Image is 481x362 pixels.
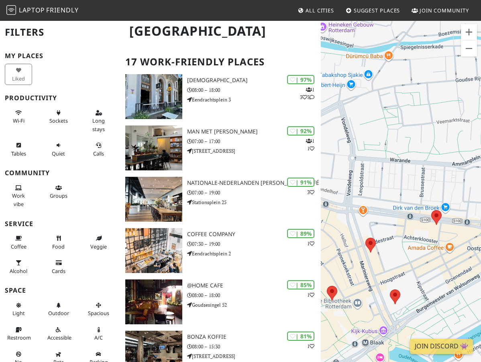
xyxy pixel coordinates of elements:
button: Quiet [45,139,72,160]
h1: [GEOGRAPHIC_DATA] [123,20,319,42]
span: Credit cards [52,267,65,275]
p: 07:30 – 19:00 [187,240,321,248]
button: Zoom in [461,24,477,40]
span: Stable Wi-Fi [13,117,24,124]
a: LaptopFriendly LaptopFriendly [6,4,79,18]
a: All Cities [294,3,337,18]
span: Long stays [92,117,105,132]
p: 1 [307,291,314,299]
p: 08:00 – 18:00 [187,86,321,94]
h3: @Home Cafe [187,282,321,289]
h2: Filters [5,20,116,44]
button: Cards [45,256,72,277]
p: [STREET_ADDRESS] [187,352,321,360]
a: Join Discord 👾 [410,339,473,354]
span: Restroom [7,334,31,341]
div: | 92% [287,126,314,135]
span: Suggest Places [354,7,400,14]
h3: My Places [5,52,116,60]
button: Groups [45,181,72,202]
a: Nationale-Nederlanden Douwe Egberts Café | 91% 3 Nationale-Nederlanden [PERSON_NAME] Café 07:00 –... [120,177,321,222]
p: [STREET_ADDRESS] [187,147,321,155]
h3: [DEMOGRAPHIC_DATA] [187,77,321,84]
div: | 91% [287,178,314,187]
button: Zoom out [461,40,477,57]
span: Group tables [50,192,67,199]
p: 07:00 – 17:00 [187,138,321,145]
img: LaptopFriendly [6,5,16,15]
span: Laptop [19,6,45,14]
span: Food [52,243,65,250]
span: Friendly [46,6,78,14]
button: Food [45,232,72,253]
button: Light [5,299,32,320]
p: Goudsesingel 52 [187,301,321,309]
span: Coffee [11,243,26,250]
h3: Productivity [5,94,116,102]
button: Work vibe [5,181,32,210]
div: | 97% [287,75,314,84]
span: Video/audio calls [93,150,104,157]
p: 1 1 [306,137,314,152]
span: Accessible [47,334,71,341]
div: | 85% [287,280,314,289]
a: @Home Cafe | 85% 1 @Home Cafe 08:00 – 18:00 Goudsesingel 52 [120,279,321,324]
span: Join Community [420,7,469,14]
h3: Man met [PERSON_NAME] [187,128,321,135]
span: Natural light [12,309,25,317]
p: Eendrachtsplein 2 [187,250,321,257]
span: Air conditioned [94,334,103,341]
img: Man met bril koffie [125,125,182,170]
span: Work-friendly tables [11,150,26,157]
h3: Nationale-Nederlanden [PERSON_NAME] Café [187,180,321,186]
button: Veggie [85,232,112,253]
h3: Service [5,220,116,228]
p: Eendrachtsplein 3 [187,96,321,103]
img: Nationale-Nederlanden Douwe Egberts Café [125,177,182,222]
p: 08:00 – 15:30 [187,343,321,350]
div: | 89% [287,229,314,238]
a: Coffee Company | 89% 1 Coffee Company 07:30 – 19:00 Eendrachtsplein 2 [120,228,321,273]
span: People working [12,192,25,207]
img: Coffee Company [125,228,182,273]
span: Alcohol [10,267,27,275]
button: Coffee [5,232,32,253]
span: Spacious [88,309,109,317]
span: Veggie [90,243,107,250]
span: Power sockets [49,117,68,124]
p: 1 3 3 [300,86,314,101]
p: Stationsplein 25 [187,198,321,206]
button: Tables [5,139,32,160]
h2: 17 Work-Friendly Places [125,50,316,74]
p: 08:00 – 18:00 [187,291,321,299]
p: 1 [307,342,314,350]
button: Long stays [85,106,112,135]
a: Heilige Boontjes | 97% 133 [DEMOGRAPHIC_DATA] 08:00 – 18:00 Eendrachtsplein 3 [120,74,321,119]
span: Quiet [52,150,65,157]
h3: Coffee Company [187,231,321,238]
span: Outdoor area [48,309,69,317]
span: All Cities [306,7,334,14]
button: Sockets [45,106,72,127]
div: | 81% [287,332,314,341]
img: @Home Cafe [125,279,182,324]
button: Spacious [85,299,112,320]
img: Heilige Boontjes [125,74,182,119]
p: 3 [307,188,314,196]
p: 07:00 – 19:00 [187,189,321,196]
h3: Space [5,287,116,294]
button: Calls [85,139,112,160]
h3: Community [5,169,116,177]
a: Join Community [408,3,472,18]
button: Restroom [5,323,32,344]
p: 1 [307,240,314,247]
button: Accessible [45,323,72,344]
h3: Bonza koffie [187,334,321,340]
a: Suggest Places [342,3,404,18]
button: Outdoor [45,299,72,320]
button: A/C [85,323,112,344]
button: Alcohol [5,256,32,277]
a: Man met bril koffie | 92% 11 Man met [PERSON_NAME] 07:00 – 17:00 [STREET_ADDRESS] [120,125,321,170]
button: Wi-Fi [5,106,32,127]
